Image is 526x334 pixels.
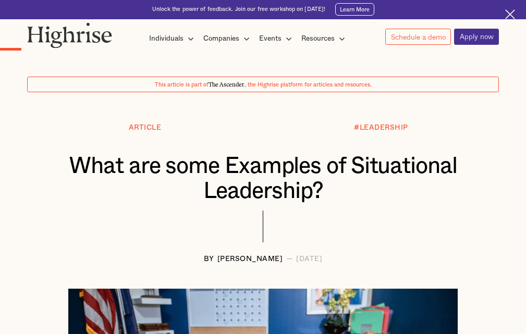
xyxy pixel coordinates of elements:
[259,32,282,45] div: Events
[204,255,214,263] div: BY
[155,82,209,88] span: This article is part of
[505,9,515,19] img: Cross icon
[152,6,326,14] div: Unlock the power of feedback. Join our free workshop on [DATE]!
[296,255,322,263] div: [DATE]
[27,22,113,48] img: Highrise logo
[209,80,244,87] span: The Ascender
[149,32,184,45] div: Individuals
[149,32,197,45] div: Individuals
[385,29,451,44] a: Schedule a demo
[301,32,335,45] div: Resources
[354,124,408,132] div: #LEADERSHIP
[203,32,239,45] div: Companies
[47,154,479,204] h1: What are some Examples of Situational Leadership?
[335,3,374,16] a: Learn More
[454,29,499,45] a: Apply now
[259,32,295,45] div: Events
[244,82,372,88] span: , the Highrise platform for articles and resources.
[286,255,293,263] div: —
[203,32,253,45] div: Companies
[301,32,348,45] div: Resources
[129,124,162,132] div: Article
[217,255,283,263] div: [PERSON_NAME]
